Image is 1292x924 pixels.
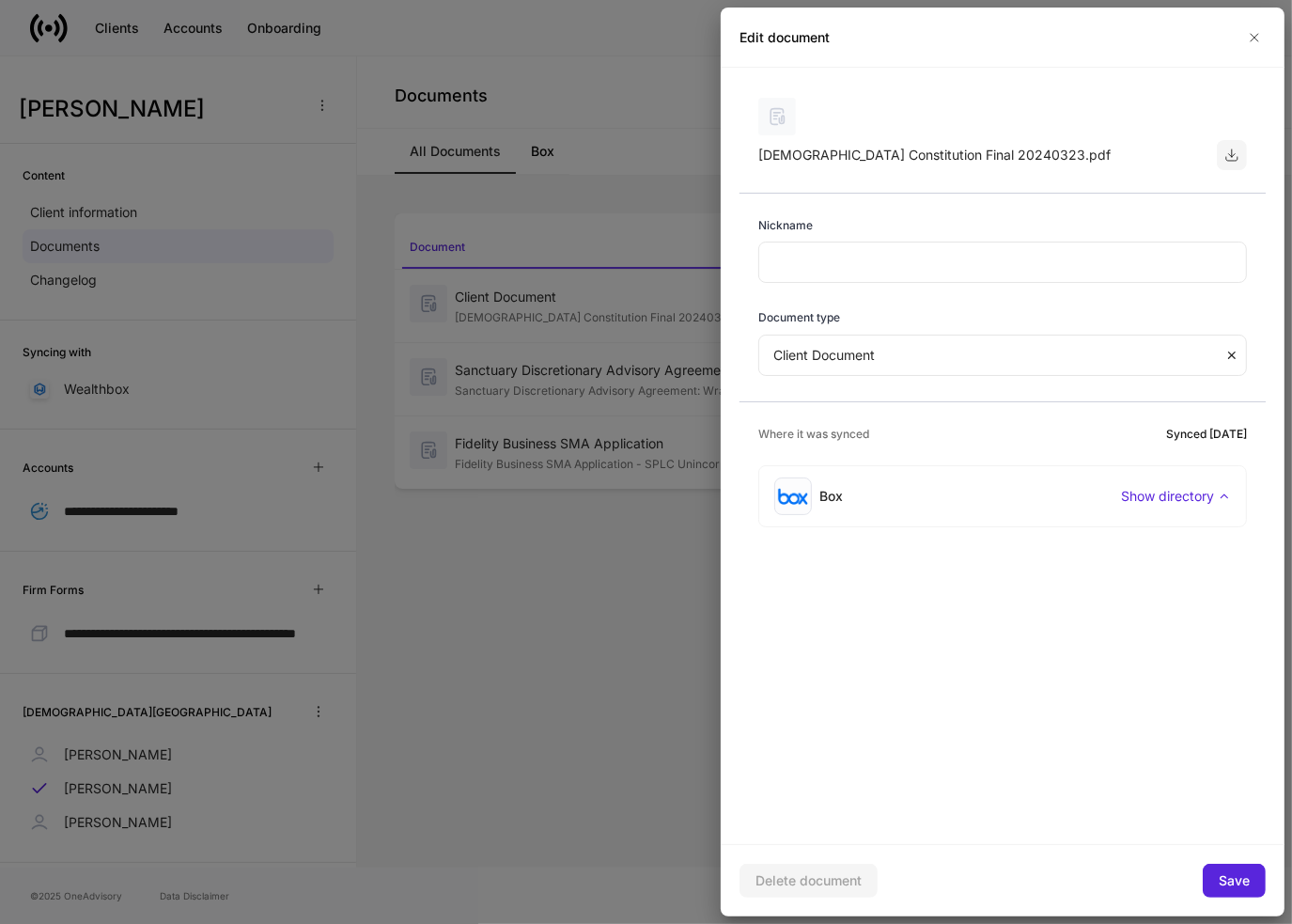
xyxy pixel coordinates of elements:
div: Client Document [758,335,1224,376]
button: Delete document [739,864,878,898]
h6: Where it was synced [758,425,869,443]
p: Show directory [1121,487,1214,506]
h6: Synced [DATE] [1166,425,1247,443]
div: BoxShow directory [759,466,1246,526]
button: Save [1203,864,1266,898]
h6: Document type [758,308,840,326]
div: Save [1219,871,1250,890]
div: Delete document [755,871,862,890]
img: oYqM9ojoZLfzCHUefNbBcWHcyDPbQKagtYciMC8pFl3iZXy3dU33Uwy+706y+0q2uJ1ghNQf2OIHrSh50tUd9HaB5oMc62p0G... [778,488,808,505]
div: Box [819,487,843,506]
div: [DEMOGRAPHIC_DATA] Constitution Final 20240323.pdf [758,146,1202,164]
h6: Nickname [758,216,813,234]
h2: Edit document [739,28,830,47]
img: svg%3e [758,98,796,135]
